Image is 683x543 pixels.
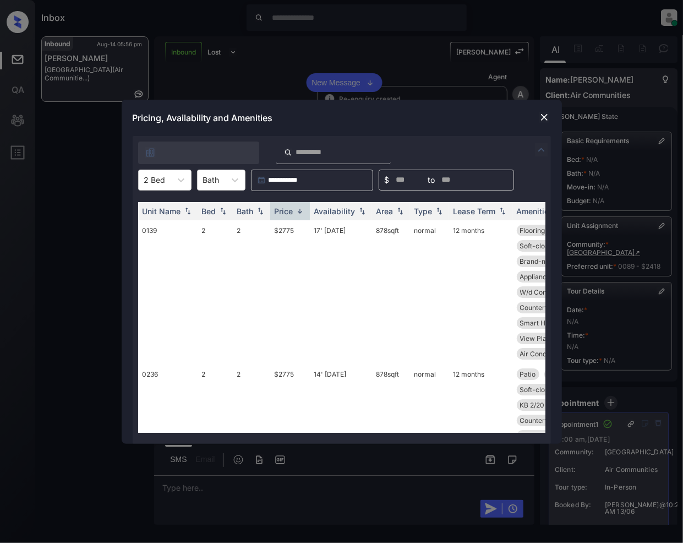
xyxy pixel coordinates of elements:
img: sorting [434,207,445,215]
div: Lease Term [453,207,496,216]
img: sorting [294,207,305,215]
img: sorting [395,207,406,215]
span: Soft-close Draw... [520,385,576,394]
td: 2 [198,364,233,508]
td: 0139 [138,220,198,364]
img: sorting [217,207,228,215]
span: Countertops Bat... [520,416,576,425]
span: KB 2/20 2024 [520,401,563,409]
td: 878 sqft [372,220,410,364]
td: 12 months [449,220,512,364]
img: icon-zuma [145,147,156,158]
span: Soft-close Cabi... [520,242,573,250]
div: Type [414,207,433,216]
img: sorting [357,207,368,215]
img: close [539,112,550,123]
span: Air Conditioner [520,350,567,358]
span: Patio [520,370,536,378]
td: 14' [DATE] [310,364,372,508]
div: Bed [202,207,216,216]
span: Smart Home Ther... [520,319,581,327]
td: normal [410,220,449,364]
div: Area [376,207,394,216]
img: sorting [497,207,508,215]
div: Bath [237,207,254,216]
span: to [428,174,435,186]
span: View Playground [520,334,573,343]
td: $2775 [270,220,310,364]
td: 2 [198,220,233,364]
div: Amenities [517,207,554,216]
div: Unit Name [143,207,181,216]
img: icon-zuma [535,143,548,156]
span: Brand-new Kitch... [520,257,578,265]
span: Flooring Wood 2... [520,226,575,235]
td: $2775 [270,364,310,508]
td: 17' [DATE] [310,220,372,364]
span: Countertops Leg... [520,303,577,312]
img: sorting [255,207,266,215]
img: icon-zuma [284,148,292,158]
div: Availability [314,207,356,216]
span: Appliances 2007 [520,273,572,281]
td: normal [410,364,449,508]
img: sorting [182,207,193,215]
span: W/d Connection [520,288,570,296]
td: 878 sqft [372,364,410,508]
span: Appliances 2007 [520,432,572,440]
div: Price [275,207,293,216]
span: $ [385,174,390,186]
div: Pricing, Availability and Amenities [122,100,562,136]
td: 2 [233,220,270,364]
td: 12 months [449,364,512,508]
td: 0236 [138,364,198,508]
td: 2 [233,364,270,508]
